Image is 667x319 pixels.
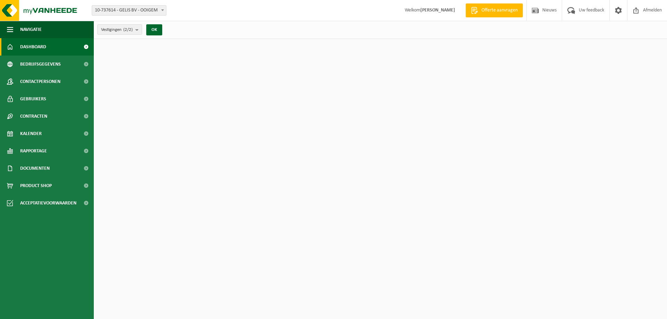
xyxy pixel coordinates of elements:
[466,3,523,17] a: Offerte aanvragen
[92,5,166,16] span: 10-737614 - GELIS BV - OOIGEM
[480,7,519,14] span: Offerte aanvragen
[20,90,46,108] span: Gebruikers
[92,6,166,15] span: 10-737614 - GELIS BV - OOIGEM
[420,8,455,13] strong: [PERSON_NAME]
[20,108,47,125] span: Contracten
[20,194,76,212] span: Acceptatievoorwaarden
[20,21,42,38] span: Navigatie
[101,25,133,35] span: Vestigingen
[20,142,47,160] span: Rapportage
[20,38,46,56] span: Dashboard
[20,160,50,177] span: Documenten
[123,27,133,32] count: (2/2)
[20,125,42,142] span: Kalender
[20,177,52,194] span: Product Shop
[20,73,60,90] span: Contactpersonen
[97,24,142,35] button: Vestigingen(2/2)
[146,24,162,35] button: OK
[20,56,61,73] span: Bedrijfsgegevens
